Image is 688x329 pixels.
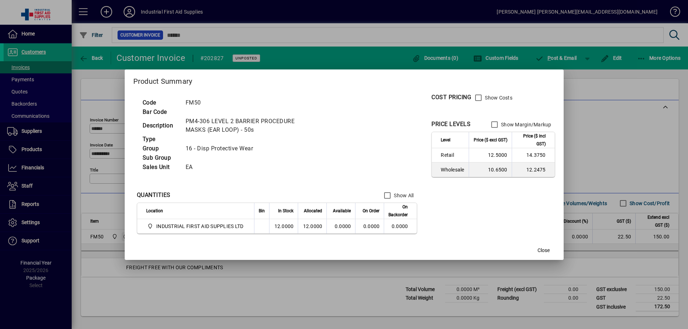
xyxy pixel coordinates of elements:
span: Wholesale [441,166,464,173]
span: Bin [259,207,265,215]
td: Sub Group [139,153,182,163]
td: 0.0000 [384,219,417,233]
span: Retail [441,151,464,159]
span: Level [441,136,450,144]
span: Price ($ incl GST) [516,132,546,148]
div: COST PRICING [431,93,471,102]
td: Sales Unit [139,163,182,172]
span: INDUSTRIAL FIRST AID SUPPLIES LTD [156,223,243,230]
td: 0.0000 [326,219,355,233]
td: 16 - Disp Protective Wear [182,144,312,153]
td: 12.0000 [269,219,298,233]
span: 0.0000 [363,223,380,229]
span: Available [333,207,351,215]
td: 10.6500 [469,163,512,177]
td: Group [139,144,182,153]
span: On Backorder [388,203,408,219]
span: Price ($ excl GST) [474,136,507,144]
span: INDUSTRIAL FIRST AID SUPPLIES LTD [146,222,247,231]
div: QUANTITIES [137,191,171,199]
td: 12.0000 [298,219,326,233]
td: FM50 [182,98,312,107]
button: Close [532,244,555,257]
span: In Stock [278,207,293,215]
label: Show Margin/Markup [500,121,551,128]
td: Bar Code [139,107,182,117]
td: 14.3750 [512,148,555,163]
td: Description [139,117,182,135]
span: Allocated [304,207,322,215]
span: Location [146,207,163,215]
h2: Product Summary [125,69,564,90]
td: Code [139,98,182,107]
td: PM4-306 LEVEL 2 BARRIER PROCEDURE MASKS (EAR LOOP) - 50s [182,117,312,135]
td: 12.5000 [469,148,512,163]
span: On Order [363,207,379,215]
label: Show All [392,192,414,199]
span: Close [537,247,550,254]
td: 12.2475 [512,163,555,177]
td: EA [182,163,312,172]
div: PRICE LEVELS [431,120,470,129]
td: Type [139,135,182,144]
label: Show Costs [483,94,512,101]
